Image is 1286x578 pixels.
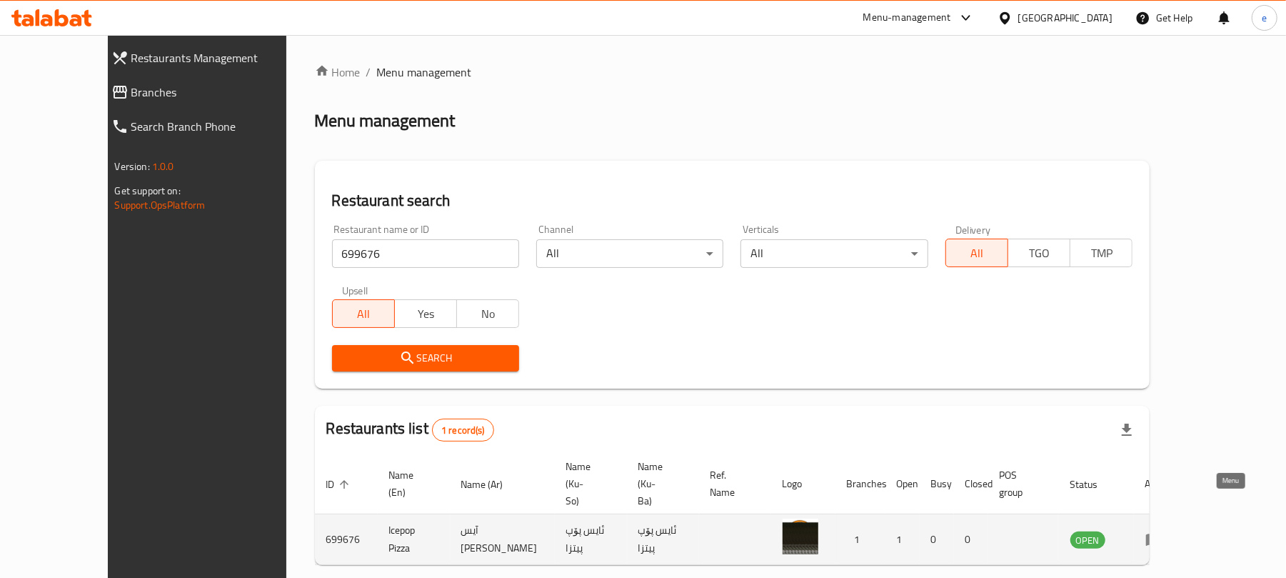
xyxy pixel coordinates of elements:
[885,454,920,514] th: Open
[954,454,988,514] th: Closed
[131,118,311,135] span: Search Branch Phone
[100,41,323,75] a: Restaurants Management
[1070,476,1117,493] span: Status
[1000,467,1042,501] span: POS group
[332,190,1133,211] h2: Restaurant search
[740,239,928,268] div: All
[536,239,723,268] div: All
[433,424,493,437] span: 1 record(s)
[555,514,627,565] td: ئایس پۆپ پیتزا
[100,109,323,144] a: Search Branch Phone
[315,64,361,81] a: Home
[332,299,395,328] button: All
[863,9,951,26] div: Menu-management
[920,454,954,514] th: Busy
[131,84,311,101] span: Branches
[332,345,519,372] button: Search
[115,181,181,200] span: Get support on:
[835,514,885,565] td: 1
[1070,532,1105,549] div: OPEN
[131,49,311,66] span: Restaurants Management
[945,239,1008,267] button: All
[115,196,206,214] a: Support.OpsPlatform
[456,299,519,328] button: No
[315,64,1150,81] nav: breadcrumb
[377,64,472,81] span: Menu management
[627,514,699,565] td: ئایس پۆپ پیتزا
[1070,532,1105,549] span: OPEN
[835,454,885,514] th: Branches
[326,418,494,442] h2: Restaurants list
[378,514,450,565] td: Icepop Pizza
[783,519,818,554] img: Icepop Pizza
[920,514,954,565] td: 0
[366,64,371,81] li: /
[952,243,1003,264] span: All
[1110,413,1144,447] div: Export file
[1008,239,1070,267] button: TGO
[326,476,353,493] span: ID
[955,224,991,234] label: Delivery
[343,349,508,367] span: Search
[638,458,682,509] span: Name (Ku-Ba)
[566,458,610,509] span: Name (Ku-So)
[315,514,378,565] td: 699676
[885,514,920,565] td: 1
[152,157,174,176] span: 1.0.0
[463,304,513,324] span: No
[432,419,494,442] div: Total records count
[1076,243,1127,264] span: TMP
[1014,243,1065,264] span: TGO
[771,454,835,514] th: Logo
[1134,454,1183,514] th: Action
[401,304,451,324] span: Yes
[450,514,555,565] td: آيس [PERSON_NAME]
[954,514,988,565] td: 0
[1262,10,1267,26] span: e
[338,304,389,324] span: All
[100,75,323,109] a: Branches
[315,454,1183,565] table: enhanced table
[710,467,754,501] span: Ref. Name
[332,239,519,268] input: Search for restaurant name or ID..
[115,157,150,176] span: Version:
[394,299,457,328] button: Yes
[315,109,456,132] h2: Menu management
[342,285,368,295] label: Upsell
[461,476,522,493] span: Name (Ar)
[1018,10,1112,26] div: [GEOGRAPHIC_DATA]
[1070,239,1132,267] button: TMP
[389,467,433,501] span: Name (En)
